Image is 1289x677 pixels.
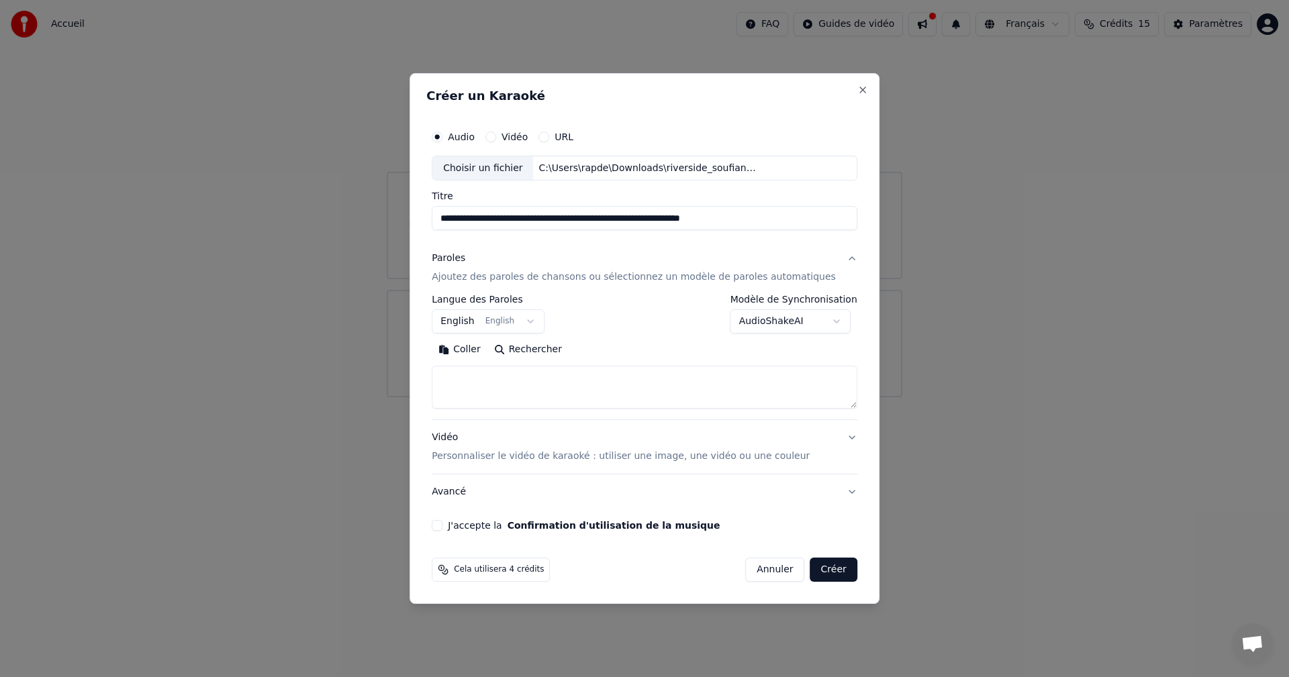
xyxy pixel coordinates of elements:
[432,295,857,420] div: ParolesAjoutez des paroles de chansons ou sélectionnez un modèle de paroles automatiques
[508,521,720,530] button: J'accepte la
[432,474,857,509] button: Avancé
[432,252,465,266] div: Paroles
[432,271,836,284] p: Ajoutez des paroles de chansons ou sélectionnez un modèle de paroles automatiques
[432,242,857,295] button: ParolesAjoutez des paroles de chansons ou sélectionnez un modèle de paroles automatiques
[432,192,857,201] label: Titre
[487,340,569,361] button: Rechercher
[426,90,863,102] h2: Créer un Karaoké
[810,558,857,582] button: Créer
[432,156,533,180] div: Choisir un fichier
[745,558,804,582] button: Annuler
[432,295,544,305] label: Langue des Paroles
[454,564,544,575] span: Cela utilisera 4 crédits
[448,132,475,142] label: Audio
[432,421,857,474] button: VidéoPersonnaliser le vidéo de karaoké : utiliser une image, une vidéo ou une couleur
[448,521,720,530] label: J'accepte la
[432,340,487,361] button: Coller
[730,295,857,305] label: Modèle de Synchronisation
[534,162,762,175] div: C:\Users\rapde\Downloads\riverside_soufiane_el idrissi_compressed-audio_soufiane_el idrissi_0005.mp3
[502,132,528,142] label: Vidéo
[555,132,573,142] label: URL
[432,450,810,463] p: Personnaliser le vidéo de karaoké : utiliser une image, une vidéo ou une couleur
[432,431,810,464] div: Vidéo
